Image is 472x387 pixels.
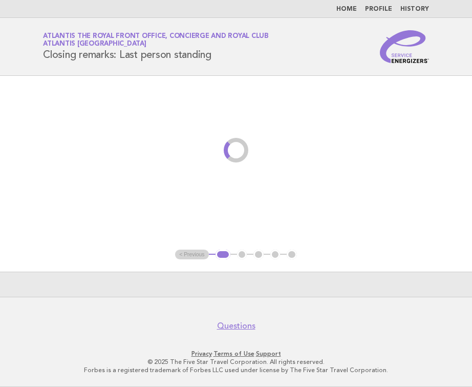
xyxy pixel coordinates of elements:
[43,33,269,47] a: Atlantis The Royal Front Office, Concierge and Royal ClubAtlantis [GEOGRAPHIC_DATA]
[213,350,254,357] a: Terms of Use
[43,33,269,60] h1: Closing remarks: Last person standing
[43,41,146,48] span: Atlantis [GEOGRAPHIC_DATA]
[400,6,429,12] a: History
[14,366,458,374] p: Forbes is a registered trademark of Forbes LLC used under license by The Five Star Travel Corpora...
[191,350,212,357] a: Privacy
[380,30,429,63] img: Service Energizers
[14,350,458,358] p: · ·
[336,6,357,12] a: Home
[256,350,281,357] a: Support
[217,321,255,331] a: Questions
[365,6,392,12] a: Profile
[14,358,458,366] p: © 2025 The Five Star Travel Corporation. All rights reserved.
